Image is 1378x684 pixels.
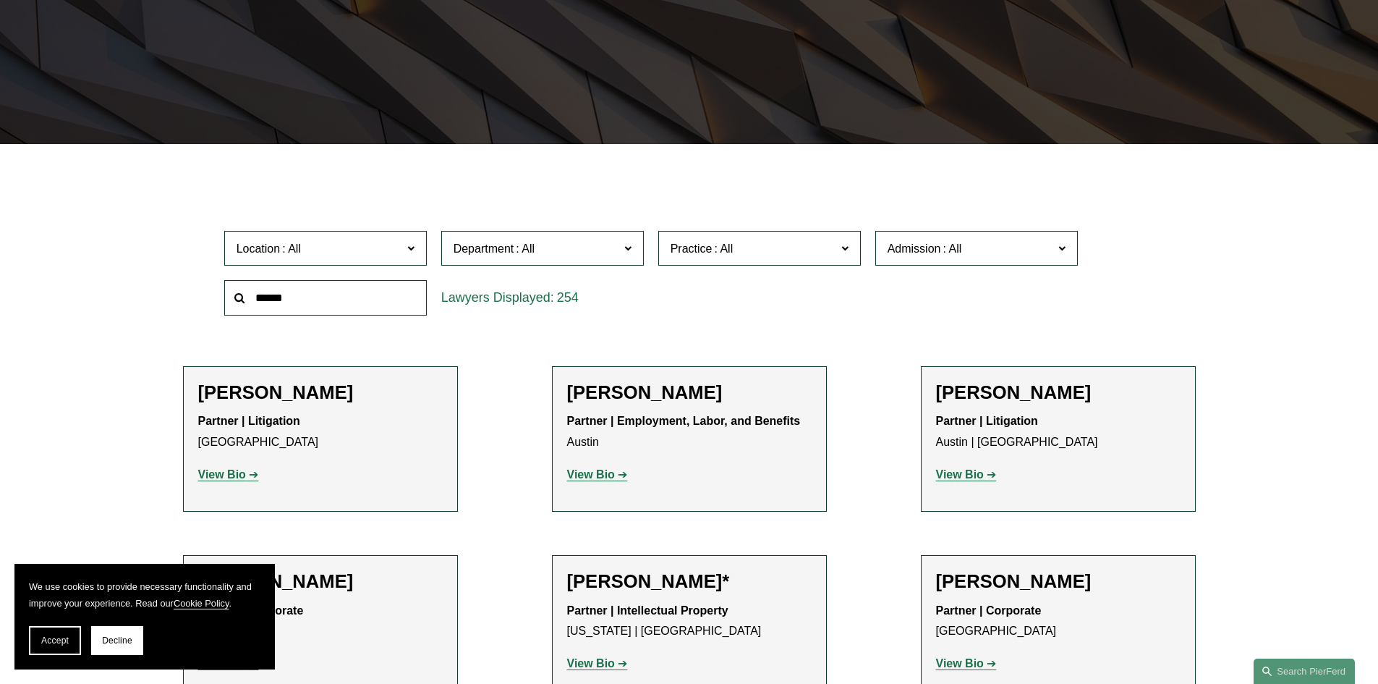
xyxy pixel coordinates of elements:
a: View Bio [567,468,628,481]
span: Department [454,242,514,255]
h2: [PERSON_NAME] [198,570,443,593]
a: Cookie Policy [174,598,229,609]
h2: [PERSON_NAME] [567,381,812,404]
span: Practice [671,242,713,255]
strong: View Bio [936,468,984,481]
strong: View Bio [567,657,615,670]
span: Admission [888,242,941,255]
span: Accept [41,636,69,646]
a: View Bio [567,657,628,670]
strong: Partner | Employment, Labor, and Benefits [567,415,801,427]
p: [GEOGRAPHIC_DATA] [198,411,443,453]
p: [US_STATE] [198,601,443,643]
p: [GEOGRAPHIC_DATA] [936,601,1181,643]
strong: Partner | Litigation [198,415,300,427]
strong: View Bio [936,657,984,670]
h2: [PERSON_NAME]* [567,570,812,593]
button: Decline [91,626,143,655]
span: Location [237,242,281,255]
p: [US_STATE] | [GEOGRAPHIC_DATA] [567,601,812,643]
a: View Bio [198,468,259,481]
p: Austin [567,411,812,453]
h2: [PERSON_NAME] [198,381,443,404]
a: Search this site [1254,659,1355,684]
strong: Partner | Litigation [936,415,1038,427]
strong: View Bio [198,468,246,481]
p: We use cookies to provide necessary functionality and improve your experience. Read our . [29,578,260,612]
button: Accept [29,626,81,655]
a: View Bio [936,657,997,670]
span: 254 [557,290,579,305]
strong: View Bio [567,468,615,481]
span: Decline [102,636,132,646]
h2: [PERSON_NAME] [936,381,1181,404]
section: Cookie banner [14,564,275,670]
h2: [PERSON_NAME] [936,570,1181,593]
p: Austin | [GEOGRAPHIC_DATA] [936,411,1181,453]
a: View Bio [936,468,997,481]
strong: Partner | Corporate [936,604,1042,617]
strong: Partner | Intellectual Property [567,604,728,617]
